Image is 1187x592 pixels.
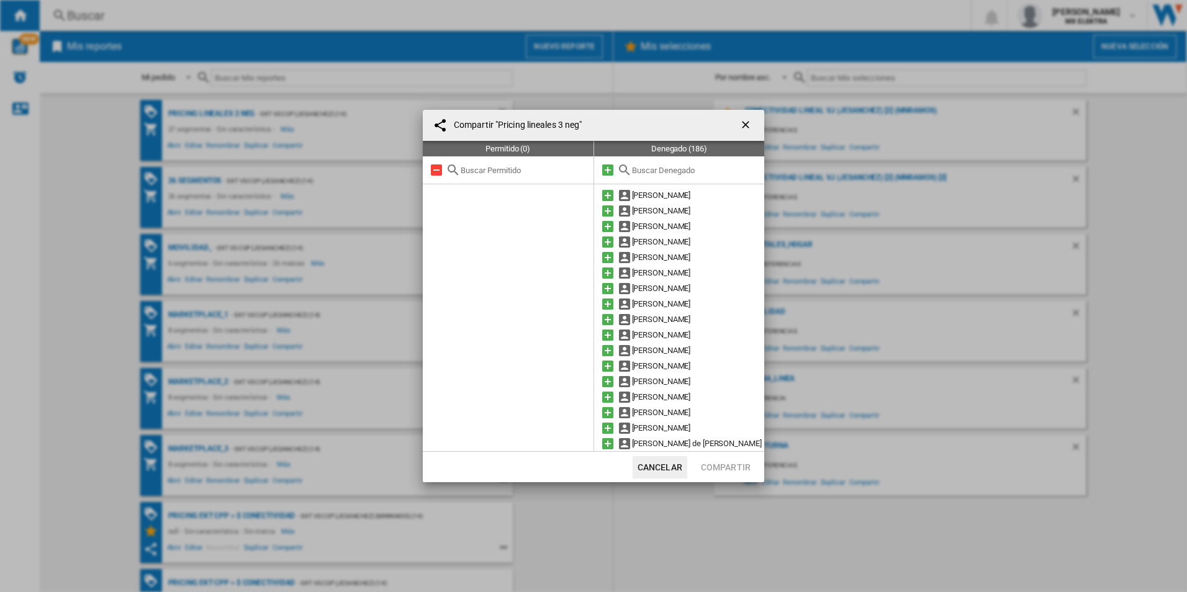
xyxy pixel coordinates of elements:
[633,456,687,478] button: Cancelar
[632,203,765,218] div: [PERSON_NAME]
[429,163,444,177] md-icon: Quitar todo
[461,166,587,175] input: Buscar Permitido
[632,420,765,436] div: [PERSON_NAME]
[632,312,765,327] div: [PERSON_NAME]
[632,343,765,358] div: [PERSON_NAME]
[632,187,765,203] div: [PERSON_NAME]
[632,249,765,265] div: [PERSON_NAME]
[632,436,765,451] div: [PERSON_NAME] de [PERSON_NAME]
[600,163,615,177] md-icon: Añadir todos
[632,296,765,312] div: [PERSON_NAME]
[739,119,754,133] ng-md-icon: getI18NText('BUTTONS.CLOSE_DIALOG')
[632,374,765,389] div: [PERSON_NAME]
[632,280,765,296] div: [PERSON_NAME]
[632,405,765,420] div: [PERSON_NAME]
[632,358,765,374] div: [PERSON_NAME]
[734,113,759,138] button: getI18NText('BUTTONS.CLOSE_DIALOG')
[448,119,582,132] h4: Compartir "Pricing lineales 3 neg"
[594,141,765,156] div: Denegado (186)
[632,389,765,405] div: [PERSON_NAME]
[632,327,765,343] div: [PERSON_NAME]
[632,218,765,234] div: [PERSON_NAME]
[632,265,765,280] div: [PERSON_NAME]
[632,234,765,249] div: [PERSON_NAME]
[632,166,759,175] input: Buscar Denegado
[697,456,754,478] button: Compartir
[423,141,593,156] div: Permitido (0)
